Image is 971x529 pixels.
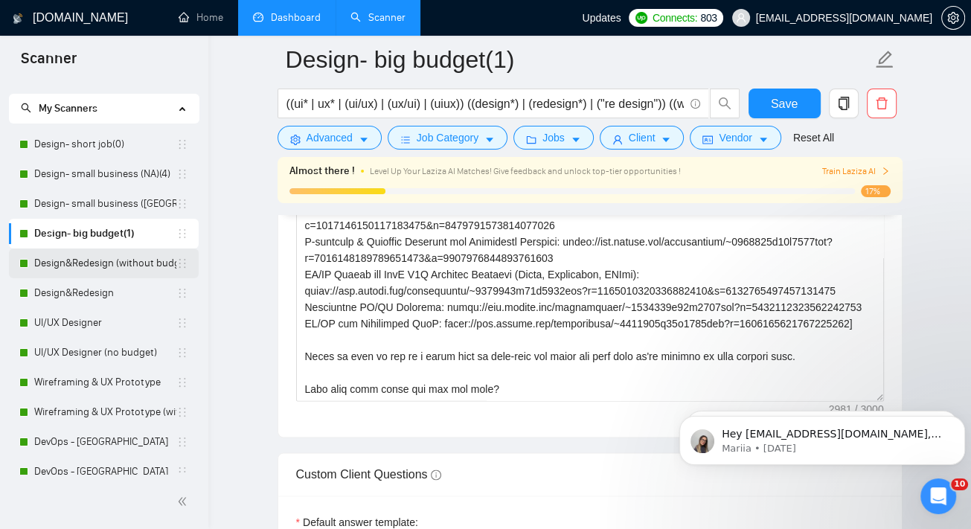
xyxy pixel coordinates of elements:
[307,129,353,146] span: Advanced
[22,296,276,326] button: Search for help
[793,129,834,146] a: Reset All
[821,164,890,179] button: Train Laziza AI
[9,457,199,487] li: DevOps - Europe
[176,466,188,478] span: holder
[31,238,249,254] div: Send us a message
[9,129,199,159] li: Design- short job(0)
[30,28,54,52] img: logo
[15,225,283,282] div: Send us a messageWe typically reply in under a minute
[34,397,176,427] a: Wireframing & UX Prototype (without budget)
[711,97,739,110] span: search
[253,11,321,24] a: dashboardDashboard
[542,129,565,146] span: Jobs
[600,126,685,150] button: userClientcaret-down
[881,167,890,176] span: right
[719,129,752,146] span: Vendor
[629,129,656,146] span: Client
[289,163,355,179] span: Almost there !
[417,129,478,146] span: Job Category
[176,287,188,299] span: holder
[9,338,199,368] li: UI/UX Designer (no budget)
[22,375,276,418] div: 🔠 GigRadar Search Syntax: Query Operators for Optimized Job Searches
[9,308,199,338] li: UI/UX Designer
[867,89,897,118] button: delete
[941,12,965,24] a: setting
[758,134,769,145] span: caret-down
[22,332,276,375] div: ✅ How To: Connect your agency to [DOMAIN_NAME]
[176,347,188,359] span: holder
[34,129,176,159] a: Design- short job(0)
[34,159,176,189] a: Design- small business (NA)(4)
[33,429,66,440] span: Home
[875,50,894,69] span: edit
[296,66,884,401] textarea: Cover letter template:
[176,436,188,448] span: holder
[582,12,621,24] span: Updates
[31,254,249,269] div: We typically reply in under a minute
[34,427,176,457] a: DevOps - [GEOGRAPHIC_DATA]
[951,478,968,490] span: 10
[861,185,891,197] span: 17%
[176,317,188,329] span: holder
[612,134,623,145] span: user
[34,278,176,308] a: Design&Redesign
[13,7,23,31] img: logo
[941,6,965,30] button: setting
[34,249,176,278] a: Design&Redesign (without budget)
[700,10,717,26] span: 803
[30,106,268,182] p: Hi [EMAIL_ADDRESS][DOMAIN_NAME] 👋
[290,134,301,145] span: setting
[21,102,97,115] span: My Scanners
[9,249,199,278] li: Design&Redesign (without budget)
[9,219,199,249] li: Design- big budget(1)
[124,429,175,440] span: Messages
[830,97,858,110] span: copy
[205,24,235,54] img: Profile image for Oleksandr
[9,368,199,397] li: Wireframing & UX Prototype
[234,24,263,54] img: Profile image for Dima
[736,13,746,23] span: user
[431,469,441,480] span: info-circle
[484,134,495,145] span: caret-down
[286,41,872,78] input: Scanner name...
[177,494,192,509] span: double-left
[176,376,188,388] span: holder
[34,308,176,338] a: UI/UX Designer
[39,102,97,115] span: My Scanners
[9,397,199,427] li: Wireframing & UX Prototype (without budget)
[21,103,31,113] span: search
[702,134,713,145] span: idcard
[199,392,298,452] button: Help
[571,134,581,145] span: caret-down
[31,304,121,319] span: Search for help
[400,134,411,145] span: bars
[176,138,188,150] span: holder
[771,94,798,113] span: Save
[99,392,198,452] button: Messages
[176,198,188,210] span: holder
[9,189,199,219] li: Design- small business (Europe)(4)
[749,89,821,118] button: Save
[31,381,249,412] div: 🔠 GigRadar Search Syntax: Query Operators for Optimized Job Searches
[296,468,441,481] span: Custom Client Questions
[388,126,507,150] button: barsJob Categorycaret-down
[179,11,223,24] a: homeHome
[9,427,199,457] li: DevOps - US
[868,97,896,110] span: delete
[34,457,176,487] a: DevOps - [GEOGRAPHIC_DATA]
[710,89,740,118] button: search
[690,99,700,109] span: info-circle
[690,126,781,150] button: idcardVendorcaret-down
[176,257,188,269] span: holder
[829,89,859,118] button: copy
[236,429,260,440] span: Help
[661,134,671,145] span: caret-down
[920,478,956,514] iframe: Intercom live chat
[31,338,249,369] div: ✅ How To: Connect your agency to [DOMAIN_NAME]
[278,126,382,150] button: settingAdvancedcaret-down
[34,189,176,219] a: Design- small business ([GEOGRAPHIC_DATA])(4)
